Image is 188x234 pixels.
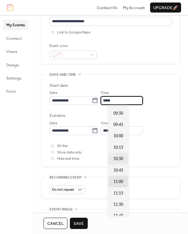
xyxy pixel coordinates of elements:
span: 10:00 [113,133,123,139]
span: 09:45 [113,122,123,128]
span: Save [74,221,84,227]
span: 09:30 [113,110,123,117]
img: logo [7,4,13,11]
span: Hide end time [57,156,79,162]
a: Settings [3,73,29,83]
span: 11:00 [113,179,123,185]
div: Start date [50,82,68,89]
span: Connect [6,35,22,42]
span: 11:15 [113,190,123,196]
span: Design [6,62,19,68]
a: Form [3,86,29,96]
a: Design [3,60,29,70]
span: Upgrade 🚀 [153,5,178,11]
div: End date [50,112,65,119]
span: 11:30 [113,201,123,208]
a: Contact Us [97,4,118,11]
span: My Events [6,22,25,28]
span: 10:30 [113,156,123,162]
span: Recurring event [50,174,82,180]
span: 11:45 [113,213,123,219]
span: My Account [123,5,145,11]
button: Upgrade🚀 [150,3,181,13]
a: Views [3,46,29,56]
span: Do not repeat [52,186,74,193]
span: Time [101,90,109,96]
span: 10:15 [113,144,123,151]
span: Link to Google Maps [57,29,91,36]
span: Date [50,90,57,96]
span: Cancel [47,221,64,227]
span: 10:45 [113,167,123,174]
div: Location [50,10,171,16]
button: Save [70,218,88,229]
span: Settings [6,75,21,81]
span: Date and time [50,72,76,78]
a: My Events [3,20,29,30]
a: My Account [123,4,145,11]
span: Time [101,120,109,127]
span: Show date only [57,149,82,156]
span: Contact Us [97,5,118,11]
a: Connect [3,33,29,43]
span: Date [50,120,57,127]
span: Views [6,49,17,55]
div: Event color [50,43,96,49]
button: Cancel [44,218,67,229]
span: Form [6,88,16,95]
span: All day [57,143,68,149]
span: Event image [50,206,73,213]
